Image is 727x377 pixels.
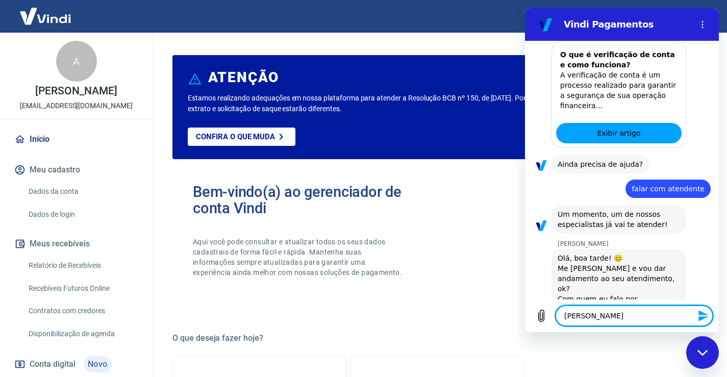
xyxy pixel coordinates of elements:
button: Meus recebíveis [12,233,140,255]
a: Conta digitalNovo [12,352,140,376]
button: Meu cadastro [12,159,140,181]
p: Aqui você pode consultar e atualizar todos os seus dados cadastrais de forma fácil e rápida. Mant... [193,237,404,278]
p: [EMAIL_ADDRESS][DOMAIN_NAME] [20,100,133,111]
div: A [56,41,97,82]
a: Confira o que muda [188,128,295,146]
p: [PERSON_NAME] [35,86,117,96]
a: Contratos com credores [24,300,140,321]
span: Conta digital [30,357,76,371]
span: Novo [84,356,112,372]
iframe: Janela de mensagens [525,8,719,332]
a: Dados de login [24,204,140,225]
a: Dados da conta [24,181,140,202]
h5: O que deseja fazer hoje? [172,333,703,343]
h2: Bem-vindo(a) ao gerenciador de conta Vindi [193,184,438,216]
p: Estamos realizando adequações em nossa plataforma para atender a Resolução BCB nº 150, de [DATE].... [188,93,587,114]
iframe: Botão para abrir a janela de mensagens, conversa em andamento [686,336,719,369]
a: Relatório de Recebíveis [24,255,140,276]
h6: ATENÇÃO [208,72,279,83]
button: Sair [678,7,715,26]
img: Vindi [12,1,79,32]
p: Confira o que muda [196,132,275,141]
a: Início [12,128,140,150]
a: Recebíveis Futuros Online [24,278,140,299]
a: Disponibilização de agenda [24,323,140,344]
